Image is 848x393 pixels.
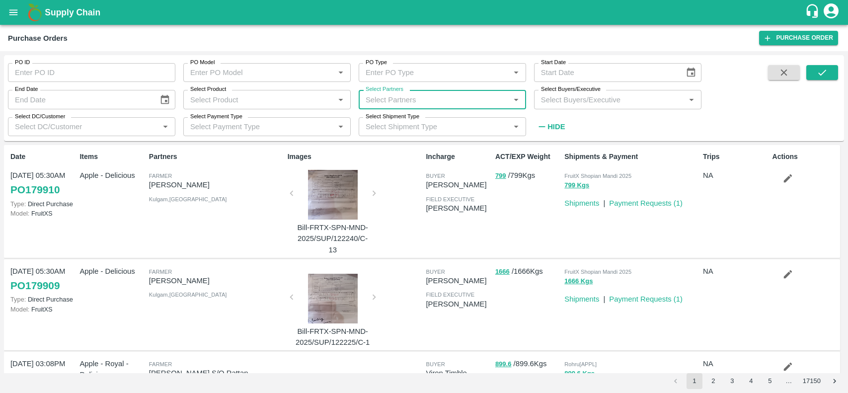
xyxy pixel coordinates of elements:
p: Trips [703,152,768,162]
p: ACT/EXP Weight [495,152,560,162]
strong: Hide [547,123,565,131]
p: / 899.6 Kgs [495,358,560,370]
label: Select Shipment Type [366,113,419,121]
p: Direct Purchase [10,295,76,304]
button: Open [685,93,698,106]
p: Apple - Delicious [79,170,145,181]
p: NA [703,358,768,369]
b: Supply Chain [45,7,100,17]
p: / 1666 Kgs [495,266,560,277]
div: … [781,377,797,386]
label: Start Date [541,59,566,67]
a: PO179908 [10,369,60,387]
button: Go to page 2 [705,373,721,389]
p: Shipments & Payment [564,152,699,162]
input: Enter PO ID [8,63,175,82]
span: Model: [10,210,29,217]
button: Hide [534,118,568,135]
label: Select Payment Type [190,113,242,121]
button: 899.6 Kgs [564,368,595,380]
p: [PERSON_NAME] [426,179,491,190]
button: 799 [495,170,506,182]
input: Select Partners [362,93,507,106]
div: | [599,194,605,209]
button: Choose date [682,63,700,82]
a: Supply Chain [45,5,805,19]
p: Direct Purchase [10,199,76,209]
button: Open [334,120,347,133]
span: FruitX Shopian Mandi 2025 [564,269,631,275]
p: [PERSON_NAME] [426,203,491,214]
button: Choose date [155,90,174,109]
p: Items [79,152,145,162]
p: Actions [772,152,838,162]
label: Select Product [190,85,226,93]
span: field executive [426,196,474,202]
div: Purchase Orders [8,32,68,45]
span: Kulgam , [GEOGRAPHIC_DATA] [149,196,227,202]
p: Apple - Delicious [79,266,145,277]
label: PO Type [366,59,387,67]
input: Select Buyers/Executive [537,93,682,106]
a: Shipments [564,199,599,207]
p: [PERSON_NAME] [149,179,284,190]
div: | [599,290,605,305]
input: Enter PO Model [186,66,331,79]
span: Type: [10,200,26,208]
p: NA [703,170,768,181]
p: [DATE] 03:08PM [10,358,76,369]
button: Open [334,66,347,79]
p: FruitXS [10,209,76,218]
button: Open [510,93,523,106]
input: Enter PO Type [362,66,507,79]
p: [PERSON_NAME] [149,275,284,286]
button: page 1 [687,373,702,389]
button: Open [510,66,523,79]
button: open drawer [2,1,25,24]
a: Payment Requests (1) [609,199,683,207]
a: PO179910 [10,181,60,199]
span: Kulgam , [GEOGRAPHIC_DATA] [149,292,227,298]
p: [DATE] 05:30AM [10,266,76,277]
button: Go to page 3 [724,373,740,389]
p: Partners [149,152,284,162]
span: Farmer [149,173,172,179]
button: 1666 Kgs [564,276,593,287]
input: Select Shipment Type [362,120,494,133]
p: Incharge [426,152,491,162]
label: PO Model [190,59,215,67]
button: Go to page 4 [743,373,759,389]
p: Bill-FRTX-SPN-MND-2025/SUP/122225/C-1 [296,326,370,348]
a: Payment Requests (1) [609,295,683,303]
button: Open [334,93,347,106]
span: Model: [10,306,29,313]
div: customer-support [805,3,822,21]
input: Select DC/Customer [11,120,156,133]
input: Select Product [186,93,331,106]
label: End Date [15,85,38,93]
p: [PERSON_NAME] [426,275,491,286]
p: Images [288,152,422,162]
a: Shipments [564,295,599,303]
button: Go to page 17150 [800,373,824,389]
button: 799 Kgs [564,180,589,191]
span: buyer [426,173,445,179]
input: Start Date [534,63,678,82]
nav: pagination navigation [666,373,844,389]
p: [DATE] 05:30AM [10,170,76,181]
input: End Date [8,90,152,109]
p: Date [10,152,76,162]
p: NA [703,266,768,277]
p: FruitXS [10,305,76,314]
button: Open [159,120,172,133]
input: Select Payment Type [186,120,318,133]
span: Rohru[APPL] [564,361,597,367]
label: Select Partners [366,85,403,93]
p: [PERSON_NAME] S/O Rattan [PERSON_NAME] [149,368,284,390]
label: Select DC/Customer [15,113,65,121]
button: 1666 [495,266,510,278]
span: Type: [10,296,26,303]
label: Select Buyers/Executive [541,85,601,93]
p: Apple - Royal - Delicious [79,358,145,381]
span: buyer [426,269,445,275]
